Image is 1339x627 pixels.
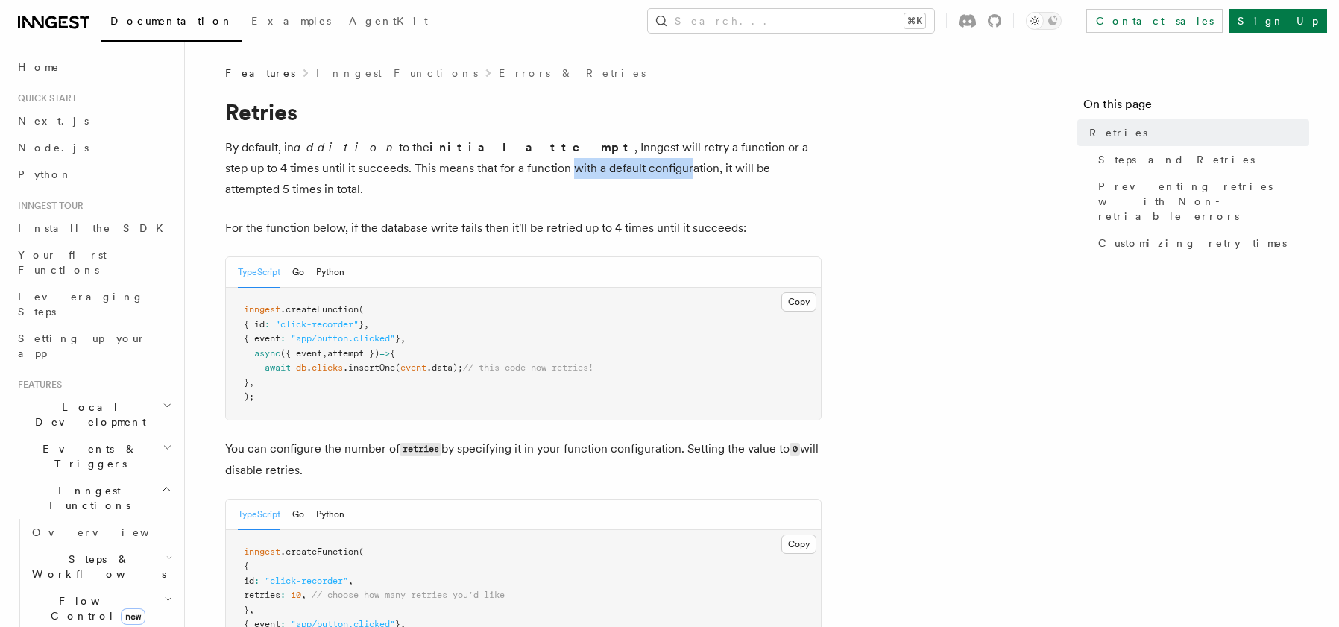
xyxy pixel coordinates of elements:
span: Preventing retries with Non-retriable errors [1098,179,1309,224]
span: Flow Control [26,593,164,623]
span: Documentation [110,15,233,27]
span: , [249,605,254,615]
span: retries [244,590,280,600]
kbd: ⌘K [904,13,925,28]
span: ( [359,546,364,557]
button: Steps & Workflows [26,546,175,587]
button: Python [316,257,344,288]
span: Steps and Retries [1098,152,1255,167]
span: new [121,608,145,625]
a: Errors & Retries [499,66,646,81]
span: } [395,333,400,344]
span: db [296,362,306,373]
button: Copy [781,535,816,554]
span: : [265,319,270,330]
span: { id [244,319,265,330]
span: Python [18,168,72,180]
a: Setting up your app [12,325,175,367]
a: Next.js [12,107,175,134]
span: Next.js [18,115,89,127]
a: Preventing retries with Non-retriable errors [1092,173,1309,230]
span: Home [18,60,60,75]
button: Local Development [12,394,175,435]
a: Your first Functions [12,242,175,283]
span: // choose how many retries you'd like [312,590,505,600]
button: TypeScript [238,257,280,288]
a: Python [12,161,175,188]
button: Copy [781,292,816,312]
span: Customizing retry times [1098,236,1287,251]
em: addition [294,140,399,154]
span: AgentKit [349,15,428,27]
strong: initial attempt [429,140,634,154]
p: You can configure the number of by specifying it in your function configuration. Setting the valu... [225,438,822,481]
a: Overview [26,519,175,546]
span: .createFunction [280,304,359,315]
h1: Retries [225,98,822,125]
span: .createFunction [280,546,359,557]
span: , [301,590,306,600]
span: await [265,362,291,373]
span: , [400,333,406,344]
span: id [244,576,254,586]
span: : [280,590,286,600]
span: Your first Functions [18,249,107,276]
a: Install the SDK [12,215,175,242]
h4: On this page [1083,95,1309,119]
code: retries [400,443,441,456]
span: : [254,576,259,586]
span: Events & Triggers [12,441,163,471]
button: Inngest Functions [12,477,175,519]
a: Leveraging Steps [12,283,175,325]
button: Toggle dark mode [1026,12,1062,30]
span: { event [244,333,280,344]
span: Examples [251,15,331,27]
span: { [244,561,249,571]
span: Install the SDK [18,222,172,234]
span: attempt }) [327,348,379,359]
span: "app/button.clicked" [291,333,395,344]
span: { [390,348,395,359]
a: Examples [242,4,340,40]
span: ); [244,391,254,402]
span: Steps & Workflows [26,552,166,582]
span: .data); [426,362,463,373]
a: Steps and Retries [1092,146,1309,173]
span: async [254,348,280,359]
span: Local Development [12,400,163,429]
span: ( [395,362,400,373]
span: Overview [32,526,186,538]
span: : [280,333,286,344]
a: Retries [1083,119,1309,146]
span: Inngest tour [12,200,84,212]
span: } [244,377,249,388]
a: Home [12,54,175,81]
span: "click-recorder" [275,319,359,330]
span: Features [225,66,295,81]
button: Go [292,257,304,288]
span: Setting up your app [18,333,146,359]
span: Features [12,379,62,391]
span: inngest [244,304,280,315]
button: Events & Triggers [12,435,175,477]
span: , [249,377,254,388]
span: ({ event [280,348,322,359]
a: Node.js [12,134,175,161]
a: Customizing retry times [1092,230,1309,256]
span: Inngest Functions [12,483,161,513]
a: Sign Up [1229,9,1327,33]
span: inngest [244,546,280,557]
span: .insertOne [343,362,395,373]
span: // this code now retries! [463,362,593,373]
span: Node.js [18,142,89,154]
span: } [359,319,364,330]
button: Python [316,500,344,530]
a: Inngest Functions [316,66,478,81]
button: Search...⌘K [648,9,934,33]
button: TypeScript [238,500,280,530]
span: Quick start [12,92,77,104]
span: 10 [291,590,301,600]
span: } [244,605,249,615]
span: "click-recorder" [265,576,348,586]
p: By default, in to the , Inngest will retry a function or a step up to 4 times until it succeeds. ... [225,137,822,200]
